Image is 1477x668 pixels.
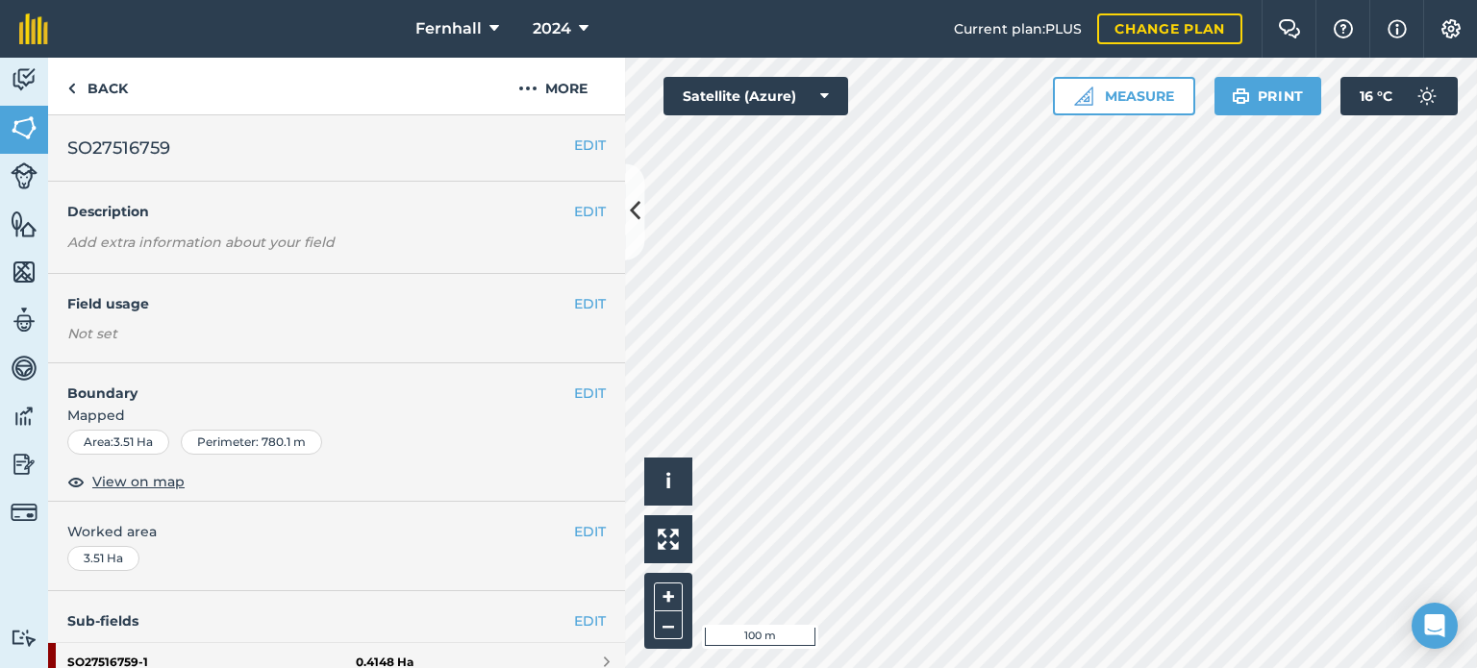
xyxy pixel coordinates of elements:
span: Fernhall [415,17,482,40]
a: Change plan [1097,13,1242,44]
h4: Boundary [48,363,574,404]
button: EDIT [574,293,606,314]
button: 16 °C [1340,77,1458,115]
button: – [654,611,683,639]
span: 2024 [533,17,571,40]
span: 16 ° C [1360,77,1392,115]
img: svg+xml;base64,PD94bWwgdmVyc2lvbj0iMS4wIiBlbmNvZGluZz0idXRmLTgiPz4KPCEtLSBHZW5lcmF0b3I6IEFkb2JlIE... [1408,77,1446,115]
a: Back [48,58,147,114]
h4: Description [67,201,606,222]
button: Print [1214,77,1322,115]
button: Satellite (Azure) [663,77,848,115]
img: Two speech bubbles overlapping with the left bubble in the forefront [1278,19,1301,38]
img: svg+xml;base64,PD94bWwgdmVyc2lvbj0iMS4wIiBlbmNvZGluZz0idXRmLTgiPz4KPCEtLSBHZW5lcmF0b3I6IEFkb2JlIE... [11,306,38,334]
img: svg+xml;base64,PHN2ZyB4bWxucz0iaHR0cDovL3d3dy53My5vcmcvMjAwMC9zdmciIHdpZHRoPSI1NiIgaGVpZ2h0PSI2MC... [11,210,38,238]
img: svg+xml;base64,PHN2ZyB4bWxucz0iaHR0cDovL3d3dy53My5vcmcvMjAwMC9zdmciIHdpZHRoPSIxOSIgaGVpZ2h0PSIyNC... [1232,85,1250,108]
span: Current plan : PLUS [954,18,1082,39]
span: View on map [92,471,185,492]
span: SO27516759 [67,135,170,161]
h4: Sub-fields [48,610,625,631]
img: Four arrows, one pointing top left, one top right, one bottom right and the last bottom left [658,529,679,550]
div: 3.51 Ha [67,546,139,571]
button: EDIT [574,201,606,222]
button: View on map [67,470,185,493]
div: Area : 3.51 Ha [67,430,169,455]
img: svg+xml;base64,PHN2ZyB4bWxucz0iaHR0cDovL3d3dy53My5vcmcvMjAwMC9zdmciIHdpZHRoPSI1NiIgaGVpZ2h0PSI2MC... [11,258,38,286]
img: svg+xml;base64,PD94bWwgdmVyc2lvbj0iMS4wIiBlbmNvZGluZz0idXRmLTgiPz4KPCEtLSBHZW5lcmF0b3I6IEFkb2JlIE... [11,162,38,189]
button: i [644,458,692,506]
button: EDIT [574,383,606,404]
em: Add extra information about your field [67,234,335,251]
div: Open Intercom Messenger [1412,603,1458,649]
span: i [665,469,671,493]
button: + [654,582,683,611]
img: A question mark icon [1332,19,1355,38]
img: A cog icon [1439,19,1463,38]
div: Perimeter : 780.1 m [181,430,322,455]
span: Mapped [48,405,625,426]
a: EDIT [574,610,606,631]
span: Worked area [67,521,606,542]
img: svg+xml;base64,PHN2ZyB4bWxucz0iaHR0cDovL3d3dy53My5vcmcvMjAwMC9zdmciIHdpZHRoPSI1NiIgaGVpZ2h0PSI2MC... [11,113,38,142]
h4: Field usage [67,293,574,314]
img: fieldmargin Logo [19,13,48,44]
img: svg+xml;base64,PD94bWwgdmVyc2lvbj0iMS4wIiBlbmNvZGluZz0idXRmLTgiPz4KPCEtLSBHZW5lcmF0b3I6IEFkb2JlIE... [11,499,38,526]
img: svg+xml;base64,PHN2ZyB4bWxucz0iaHR0cDovL3d3dy53My5vcmcvMjAwMC9zdmciIHdpZHRoPSIxOCIgaGVpZ2h0PSIyNC... [67,470,85,493]
img: svg+xml;base64,PD94bWwgdmVyc2lvbj0iMS4wIiBlbmNvZGluZz0idXRmLTgiPz4KPCEtLSBHZW5lcmF0b3I6IEFkb2JlIE... [11,450,38,479]
img: svg+xml;base64,PHN2ZyB4bWxucz0iaHR0cDovL3d3dy53My5vcmcvMjAwMC9zdmciIHdpZHRoPSIyMCIgaGVpZ2h0PSIyNC... [518,77,538,100]
img: svg+xml;base64,PD94bWwgdmVyc2lvbj0iMS4wIiBlbmNvZGluZz0idXRmLTgiPz4KPCEtLSBHZW5lcmF0b3I6IEFkb2JlIE... [11,65,38,94]
img: svg+xml;base64,PHN2ZyB4bWxucz0iaHR0cDovL3d3dy53My5vcmcvMjAwMC9zdmciIHdpZHRoPSIxNyIgaGVpZ2h0PSIxNy... [1388,17,1407,40]
img: Ruler icon [1074,87,1093,106]
img: svg+xml;base64,PD94bWwgdmVyc2lvbj0iMS4wIiBlbmNvZGluZz0idXRmLTgiPz4KPCEtLSBHZW5lcmF0b3I6IEFkb2JlIE... [11,629,38,647]
button: EDIT [574,135,606,156]
img: svg+xml;base64,PHN2ZyB4bWxucz0iaHR0cDovL3d3dy53My5vcmcvMjAwMC9zdmciIHdpZHRoPSI5IiBoZWlnaHQ9IjI0Ii... [67,77,76,100]
button: EDIT [574,521,606,542]
img: svg+xml;base64,PD94bWwgdmVyc2lvbj0iMS4wIiBlbmNvZGluZz0idXRmLTgiPz4KPCEtLSBHZW5lcmF0b3I6IEFkb2JlIE... [11,402,38,431]
button: Measure [1053,77,1195,115]
div: Not set [67,324,606,343]
button: More [481,58,625,114]
img: svg+xml;base64,PD94bWwgdmVyc2lvbj0iMS4wIiBlbmNvZGluZz0idXRmLTgiPz4KPCEtLSBHZW5lcmF0b3I6IEFkb2JlIE... [11,354,38,383]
